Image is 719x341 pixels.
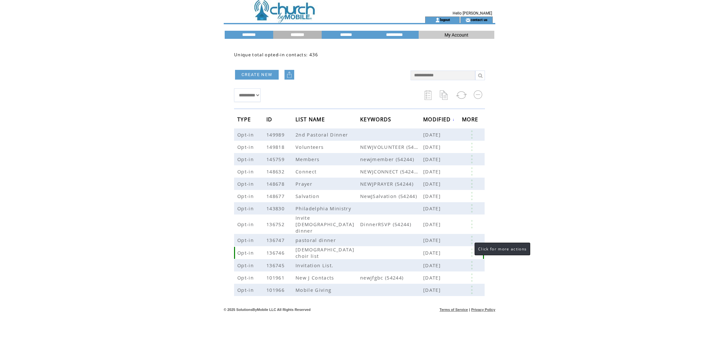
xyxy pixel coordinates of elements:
span: 148632 [266,168,286,175]
span: 148678 [266,181,286,187]
span: 136752 [266,221,286,227]
span: Opt-in [237,156,255,162]
span: [DATE] [423,144,442,150]
span: NEWJCONNECT (54244),NEWJCONNECT-FLINT (54244) [360,168,423,175]
img: account_icon.gif [435,17,440,23]
span: Opt-in [237,205,255,212]
span: Unique total opted-in contacts: 436 [234,52,318,58]
span: [DATE] [423,193,442,199]
span: Opt-in [237,221,255,227]
span: © 2025 SolutionsByMobile LLC All Rights Reserved [224,308,311,312]
a: contact us [470,17,488,22]
span: Opt-in [237,274,255,281]
span: 136747 [266,237,286,243]
span: 149818 [266,144,286,150]
span: 136746 [266,249,286,256]
span: Opt-in [237,287,255,293]
img: contact_us_icon.gif [466,17,470,23]
span: Hello [PERSON_NAME] [453,11,492,16]
span: newjfgbc (54244) [360,274,423,281]
a: LIST NAME [295,117,327,121]
span: Opt-in [237,181,255,187]
span: Opt-in [237,249,255,256]
span: [DATE] [423,237,442,243]
span: DinnerRSVP (54244) [360,221,423,227]
span: Opt-in [237,237,255,243]
a: TYPE [237,117,252,121]
span: Click for more actions [478,246,527,252]
span: Invite [DEMOGRAPHIC_DATA] dinner [295,214,354,234]
span: NEWJPRAYER (54244) [360,181,423,187]
span: 136745 [266,262,286,269]
span: [DATE] [423,156,442,162]
span: New J Contacts [295,274,336,281]
span: [DATE] [423,249,442,256]
span: [DATE] [423,221,442,227]
img: upload.png [286,71,293,78]
span: NewJSalvation (54244) [360,193,423,199]
span: ID [266,114,274,126]
span: Invitation List. [295,262,335,269]
span: LIST NAME [295,114,327,126]
span: newjmember (54244) [360,156,423,162]
span: pastoral dinner [295,237,338,243]
a: MODIFIED↓ [423,117,455,121]
span: TYPE [237,114,252,126]
span: 101966 [266,287,286,293]
span: 101961 [266,274,286,281]
span: Opt-in [237,131,255,138]
span: [DATE] [423,205,442,212]
span: [DATE] [423,262,442,269]
span: Opt-in [237,193,255,199]
span: MORE [462,114,480,126]
a: Terms of Service [440,308,468,312]
a: ID [266,117,274,121]
span: 149989 [266,131,286,138]
a: Privacy Policy [471,308,495,312]
span: [DATE] [423,168,442,175]
span: Members [295,156,321,162]
a: CREATE NEW [235,70,279,80]
span: KEYWORDS [360,114,393,126]
span: 148677 [266,193,286,199]
span: [DATE] [423,131,442,138]
span: [DATE] [423,287,442,293]
span: NEWJVOLUNTEER (54244) [360,144,423,150]
span: Philadelphia Ministry [295,205,353,212]
span: 2nd Pastoral Dinner [295,131,349,138]
a: logout [440,17,450,22]
span: [DEMOGRAPHIC_DATA] choir list [295,246,354,259]
span: MODIFIED [423,114,453,126]
span: [DATE] [423,181,442,187]
span: Prayer [295,181,314,187]
span: [DATE] [423,274,442,281]
span: | [469,308,470,312]
span: Salvation [295,193,321,199]
span: My Account [445,32,468,38]
span: Opt-in [237,144,255,150]
span: 145759 [266,156,286,162]
span: Connect [295,168,318,175]
span: Volunteers [295,144,325,150]
a: KEYWORDS [360,117,393,121]
span: Opt-in [237,168,255,175]
span: 143830 [266,205,286,212]
span: Mobile Giving [295,287,333,293]
span: Opt-in [237,262,255,269]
